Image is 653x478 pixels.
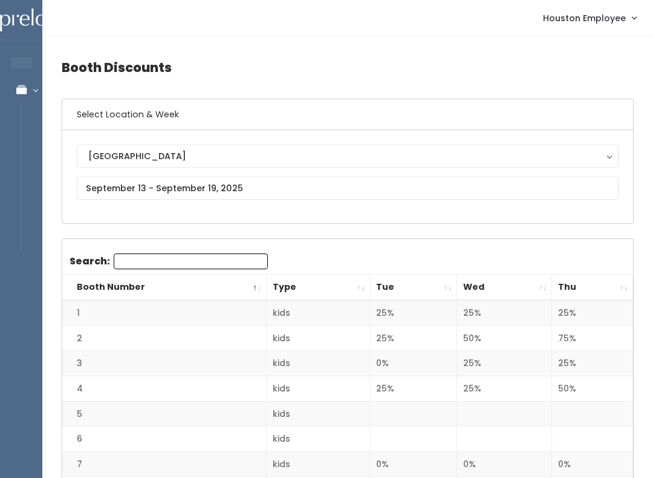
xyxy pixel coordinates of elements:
td: 7 [62,451,266,477]
input: September 13 - September 19, 2025 [77,177,619,200]
th: Thu: activate to sort column ascending [552,275,633,301]
td: 25% [456,351,552,376]
td: 1 [62,300,266,326]
td: 25% [370,326,457,351]
td: kids [266,376,369,402]
td: 25% [552,351,633,376]
td: 25% [552,300,633,326]
td: kids [266,351,369,376]
td: 5 [62,401,266,427]
input: Search: [114,254,268,269]
h4: Booth Discounts [62,51,634,84]
label: Search: [70,254,268,269]
span: Houston Employee [543,11,626,25]
div: [GEOGRAPHIC_DATA] [88,149,607,163]
button: [GEOGRAPHIC_DATA] [77,145,619,168]
a: Houston Employee [531,5,648,31]
th: Wed: activate to sort column ascending [456,275,552,301]
td: 25% [456,376,552,402]
th: Booth Number: activate to sort column descending [62,275,266,301]
td: kids [266,451,369,477]
td: 2 [62,326,266,351]
td: kids [266,401,369,427]
td: 0% [456,451,552,477]
h6: Select Location & Week [62,99,633,130]
td: kids [266,300,369,326]
td: 50% [552,376,633,402]
th: Type: activate to sort column ascending [266,275,369,301]
td: kids [266,427,369,452]
td: kids [266,326,369,351]
td: 75% [552,326,633,351]
td: 0% [370,451,457,477]
td: 50% [456,326,552,351]
td: 0% [370,351,457,376]
th: Tue: activate to sort column ascending [370,275,457,301]
td: 25% [370,300,457,326]
td: 6 [62,427,266,452]
td: 0% [552,451,633,477]
td: 3 [62,351,266,376]
td: 25% [370,376,457,402]
td: 25% [456,300,552,326]
td: 4 [62,376,266,402]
